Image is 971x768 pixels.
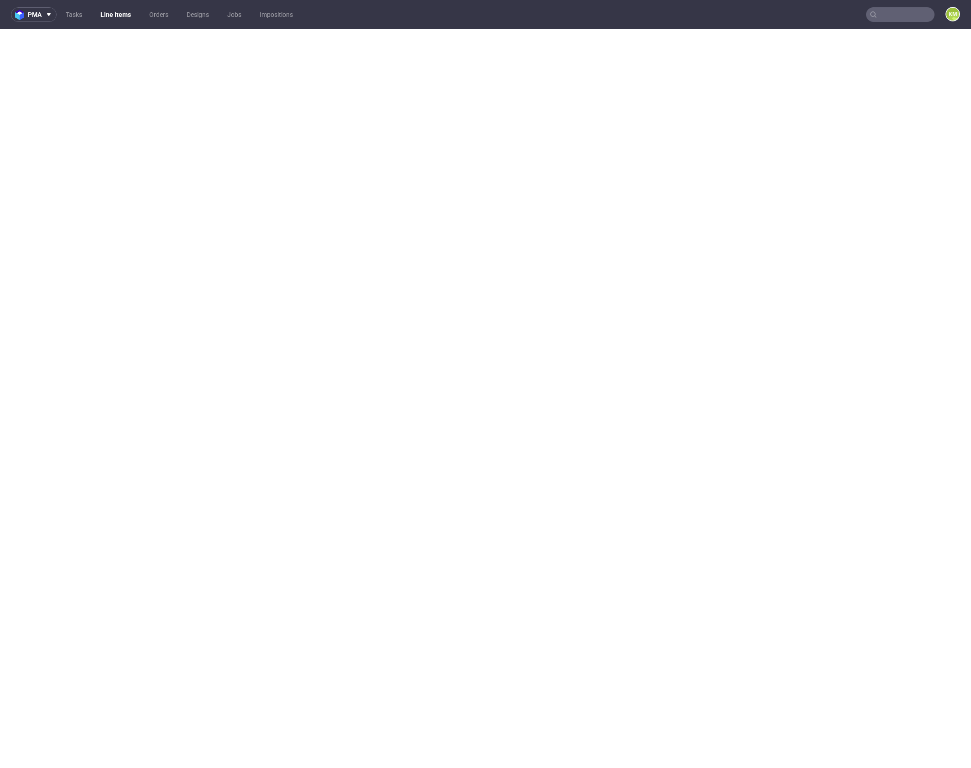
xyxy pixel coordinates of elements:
span: pma [28,11,42,18]
a: Jobs [222,7,247,22]
a: Line Items [95,7,136,22]
a: Impositions [254,7,298,22]
a: Orders [144,7,174,22]
a: Tasks [60,7,88,22]
figcaption: KM [946,8,959,21]
button: pma [11,7,57,22]
img: logo [15,10,28,20]
a: Designs [181,7,214,22]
